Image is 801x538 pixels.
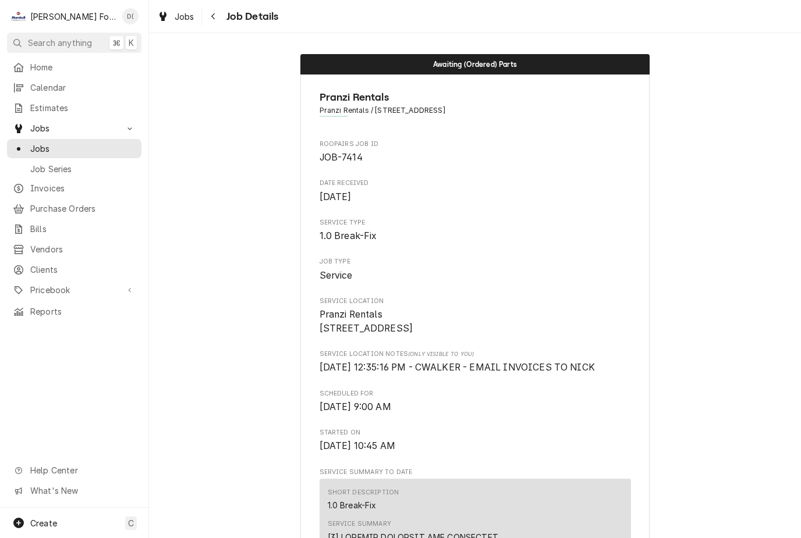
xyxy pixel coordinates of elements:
span: Clients [30,263,136,276]
span: Scheduled For [320,400,631,414]
a: Reports [7,302,141,321]
span: What's New [30,484,134,497]
span: Awaiting (Ordered) Parts [433,60,517,68]
span: Home [30,61,136,73]
span: Job Type [320,269,631,283]
span: [object Object] [320,361,631,375]
span: Help Center [30,464,134,476]
a: Clients [7,260,141,279]
div: Short Description [328,488,399,497]
a: Go to What's New [7,481,141,500]
span: Started On [320,428,631,437]
span: Scheduled For [320,389,631,398]
span: [DATE] 9:00 AM [320,401,391,412]
span: Job Type [320,257,631,266]
span: (Only Visible to You) [408,351,474,357]
span: Roopairs Job ID [320,140,631,149]
a: Jobs [7,139,141,158]
div: Marshall Food Equipment Service's Avatar [10,8,27,24]
span: Address [320,105,631,116]
div: M [10,8,27,24]
button: Navigate back [204,7,223,26]
span: Started On [320,439,631,453]
a: Go to Jobs [7,119,141,138]
div: 1.0 Break-Fix [328,499,377,511]
span: Jobs [30,122,118,134]
span: ⌘ [112,37,120,49]
span: Estimates [30,102,136,114]
span: Job Series [30,163,136,175]
span: Create [30,518,57,528]
a: Jobs [153,7,199,26]
a: Estimates [7,98,141,117]
span: [DATE] 10:45 AM [320,440,395,451]
span: Service Type [320,229,631,243]
span: 1.0 Break-Fix [320,230,377,241]
span: Search anything [28,37,92,49]
span: Job Details [223,9,279,24]
div: Service Summary [328,519,391,529]
span: JOB-7414 [320,152,363,163]
span: Invoices [30,182,136,194]
span: [DATE] [320,191,352,202]
span: [DATE] 12:35:16 PM - CWALKER - EMAIL INVOICES TO NICK [320,362,595,373]
div: Derek Testa (81)'s Avatar [122,8,139,24]
span: Service [320,270,353,281]
a: Invoices [7,179,141,198]
span: Service Summary To Date [320,468,631,477]
span: Roopairs Job ID [320,151,631,165]
div: Job Type [320,257,631,282]
div: Service Location [320,297,631,336]
a: Go to Help Center [7,461,141,480]
span: Pranzi Rentals [STREET_ADDRESS] [320,309,413,334]
a: Home [7,58,141,77]
span: Name [320,90,631,105]
span: Purchase Orders [30,202,136,215]
div: Date Received [320,179,631,204]
a: Purchase Orders [7,199,141,218]
span: Calendar [30,81,136,94]
span: Bills [30,223,136,235]
span: Date Received [320,179,631,188]
a: Bills [7,219,141,238]
div: D( [122,8,139,24]
span: Reports [30,305,136,318]
div: Service Type [320,218,631,243]
span: Pricebook [30,284,118,296]
a: Job Series [7,159,141,179]
button: Search anything⌘K [7,33,141,53]
div: Status [300,54,650,74]
span: Vendors [30,243,136,255]
span: Service Location [320,297,631,306]
span: C [128,517,134,529]
a: Go to Pricebook [7,280,141,300]
span: Jobs [175,10,194,23]
a: Vendors [7,240,141,259]
div: Started On [320,428,631,453]
div: Client Information [320,90,631,125]
span: Service Location [320,308,631,335]
div: Roopairs Job ID [320,140,631,165]
span: Service Location Notes [320,350,631,359]
div: Scheduled For [320,389,631,414]
div: [object Object] [320,350,631,375]
span: K [129,37,134,49]
span: Service Type [320,218,631,227]
div: [PERSON_NAME] Food Equipment Service [30,10,116,23]
span: Jobs [30,142,136,155]
span: Date Received [320,190,631,204]
a: Calendar [7,78,141,97]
